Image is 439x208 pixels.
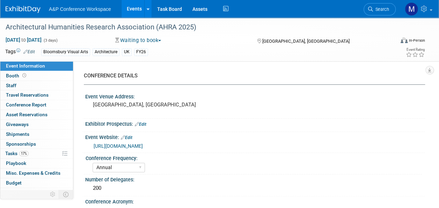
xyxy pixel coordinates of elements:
span: Sponsorships [6,141,36,147]
span: Event Information [6,63,45,69]
span: (3 days) [43,38,58,43]
div: UK [122,48,132,56]
button: Waiting to book [113,37,164,44]
div: Conference Acronym: [85,196,425,205]
a: Travel Reservations [0,90,73,100]
span: [GEOGRAPHIC_DATA], [GEOGRAPHIC_DATA] [262,39,350,44]
a: Booth [0,71,73,81]
a: Conference Report [0,100,73,110]
a: Asset Reservations [0,110,73,119]
td: Toggle Event Tabs [59,190,73,199]
a: Budget [0,178,73,188]
a: Edit [23,49,35,54]
span: Playbook [6,160,26,166]
span: 17% [19,151,29,156]
img: ExhibitDay [6,6,41,13]
a: Shipments [0,130,73,139]
span: Giveaways [6,122,29,127]
div: Architectural Humanities Research Association (AHRA 2025) [3,21,389,34]
span: Conference Report [6,102,46,108]
div: 200 [90,183,420,194]
span: Booth not reserved yet [21,73,28,78]
span: A&P Conference Workspace [49,6,111,12]
a: Edit [121,135,132,140]
a: Sponsorships [0,139,73,149]
img: Format-Inperson.png [401,37,408,43]
a: ROI, Objectives & ROO [0,188,73,197]
span: Tasks [5,151,29,156]
a: Edit [135,122,146,127]
a: Misc. Expenses & Credits [0,168,73,178]
a: [URL][DOMAIN_NAME] [94,143,143,149]
span: Misc. Expenses & Credits [6,170,60,176]
a: Giveaways [0,120,73,129]
a: Staff [0,81,73,90]
span: Staff [6,83,16,88]
span: [DATE] [DATE] [5,37,42,43]
span: Search [373,7,389,12]
div: Event Website: [85,132,425,141]
pre: [GEOGRAPHIC_DATA], [GEOGRAPHIC_DATA] [93,102,219,108]
div: Bloomsbury Visual Arts [41,48,90,56]
a: Event Information [0,61,73,71]
div: Number of Delegates: [85,174,425,183]
td: Personalize Event Tab Strip [47,190,59,199]
span: Asset Reservations [6,112,47,117]
a: Search [364,3,396,15]
img: Matt Hambridge [405,2,418,16]
div: Event Venue Address: [85,91,425,100]
span: ROI, Objectives & ROO [6,190,53,195]
div: Conference Frequency: [86,153,422,162]
td: Tags [5,48,35,56]
div: Event Rating [406,48,425,51]
span: Shipments [6,131,29,137]
div: Exhibitor Prospectus: [85,119,425,128]
div: Event Format [364,36,425,47]
a: Tasks17% [0,149,73,158]
span: to [20,37,27,43]
div: In-Person [409,38,425,43]
span: Budget [6,180,22,186]
span: Travel Reservations [6,92,49,98]
div: CONFERENCE DETAILS [84,72,420,79]
a: Playbook [0,159,73,168]
span: Booth [6,73,28,78]
div: Architecture [93,48,119,56]
div: FY26 [134,48,148,56]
